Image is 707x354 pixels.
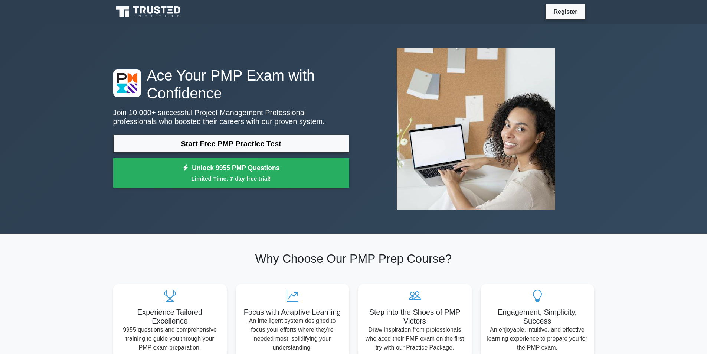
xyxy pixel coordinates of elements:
[113,158,349,188] a: Unlock 9955 PMP QuestionsLimited Time: 7-day free trial!
[487,308,588,325] h5: Engagement, Simplicity, Success
[113,66,349,102] h1: Ace Your PMP Exam with Confidence
[119,325,221,352] p: 9955 questions and comprehensive training to guide you through your PMP exam preparation.
[113,251,594,266] h2: Why Choose Our PMP Prep Course?
[113,108,349,126] p: Join 10,000+ successful Project Management Professional professionals who boosted their careers w...
[242,316,343,352] p: An intelligent system designed to focus your efforts where they're needed most, solidifying your ...
[113,135,349,153] a: Start Free PMP Practice Test
[242,308,343,316] h5: Focus with Adaptive Learning
[487,325,588,352] p: An enjoyable, intuitive, and effective learning experience to prepare you for the PMP exam.
[364,308,466,325] h5: Step into the Shoes of PMP Victors
[122,174,340,183] small: Limited Time: 7-day free trial!
[364,325,466,352] p: Draw inspiration from professionals who aced their PMP exam on the first try with our Practice Pa...
[549,7,582,16] a: Register
[119,308,221,325] h5: Experience Tailored Excellence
